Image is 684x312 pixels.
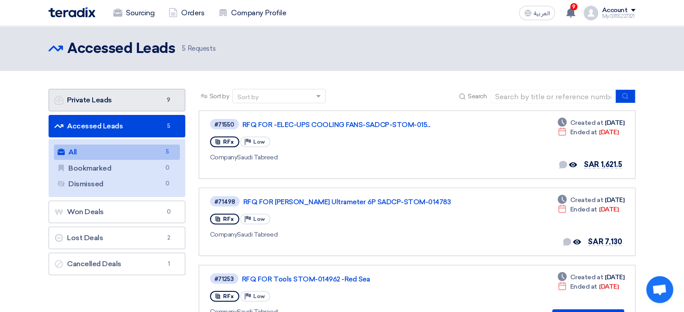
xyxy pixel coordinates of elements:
[163,122,174,131] span: 5
[253,293,265,299] span: Low
[106,3,161,23] a: Sourcing
[519,6,555,20] button: العربية
[162,179,173,189] span: 0
[570,127,597,137] span: Ended at
[49,115,185,137] a: Accessed Leads5
[182,44,186,53] span: 5
[602,7,627,14] div: Account
[210,154,237,161] span: Company
[223,293,234,299] span: RFx
[570,272,603,282] span: Created at
[163,259,174,268] span: 1
[210,231,237,238] span: Company
[558,272,624,282] div: [DATE]
[242,121,467,129] a: RFQ FOR -ELEC-UPS COOLING FANS-SADCP-STOM-015...
[49,253,185,275] a: Cancelled Deals1
[602,14,635,19] div: My03115227321
[584,6,598,20] img: profile_test.png
[54,145,180,160] a: All
[215,276,234,282] div: #71253
[558,195,624,205] div: [DATE]
[570,282,597,291] span: Ended at
[570,195,603,205] span: Created at
[588,237,622,246] span: SAR 7,130
[570,3,577,10] span: 9
[211,3,293,23] a: Company Profile
[570,205,597,214] span: Ended at
[162,147,173,157] span: 5
[558,205,618,214] div: [DATE]
[54,161,180,176] a: Bookmarked
[49,7,95,18] img: Teradix logo
[163,96,174,105] span: 9
[242,275,467,283] a: RFQ FOR Tools STOM-014962 -Red Sea
[243,198,468,206] a: RFQ FOR [PERSON_NAME] Ultrameter 6P SADCP-STOM-014783
[163,207,174,216] span: 0
[210,230,470,239] div: Saudi Tabreed
[253,216,265,222] span: Low
[223,216,234,222] span: RFx
[533,10,550,17] span: العربية
[67,40,175,58] h2: Accessed Leads
[163,233,174,242] span: 2
[161,3,211,23] a: Orders
[49,201,185,223] a: Won Deals0
[215,199,235,205] div: #71498
[210,92,229,101] span: Sort by
[570,118,603,127] span: Created at
[215,122,234,127] div: #71550
[468,92,487,101] span: Search
[558,282,618,291] div: [DATE]
[49,89,185,111] a: Private Leads9
[646,276,673,303] div: Open chat
[54,176,180,192] a: Dismissed
[49,227,185,249] a: Lost Deals2
[558,118,624,127] div: [DATE]
[162,163,173,173] span: 0
[223,139,234,145] span: RFx
[584,160,622,169] span: SAR 1,621.5
[490,90,616,103] input: Search by title or reference number
[237,92,259,102] div: Sort by
[558,127,618,137] div: [DATE]
[210,153,469,162] div: Saudi Tabreed
[182,44,215,54] span: Requests
[253,139,265,145] span: Low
